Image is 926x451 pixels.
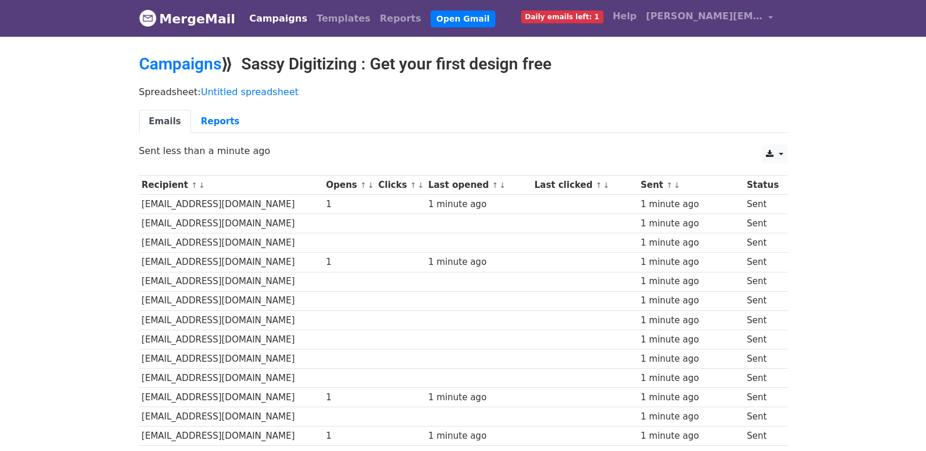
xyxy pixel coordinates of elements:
[638,176,744,195] th: Sent
[312,7,375,30] a: Templates
[640,410,741,424] div: 1 minute ago
[640,314,741,327] div: 1 minute ago
[191,181,197,190] a: ↑
[744,291,781,310] td: Sent
[139,349,324,368] td: [EMAIL_ADDRESS][DOMAIN_NAME]
[640,352,741,366] div: 1 minute ago
[326,256,373,269] div: 1
[139,330,324,349] td: [EMAIL_ADDRESS][DOMAIN_NAME]
[744,310,781,330] td: Sent
[139,388,324,407] td: [EMAIL_ADDRESS][DOMAIN_NAME]
[139,253,324,272] td: [EMAIL_ADDRESS][DOMAIN_NAME]
[375,7,426,30] a: Reports
[139,6,235,31] a: MergeMail
[139,233,324,253] td: [EMAIL_ADDRESS][DOMAIN_NAME]
[418,181,424,190] a: ↓
[139,54,221,74] a: Campaigns
[139,9,157,27] img: MergeMail logo
[245,7,312,30] a: Campaigns
[360,181,367,190] a: ↑
[139,426,324,446] td: [EMAIL_ADDRESS][DOMAIN_NAME]
[323,176,376,195] th: Opens
[139,407,324,426] td: [EMAIL_ADDRESS][DOMAIN_NAME]
[410,181,417,190] a: ↑
[641,5,778,32] a: [PERSON_NAME][EMAIL_ADDRESS][DOMAIN_NAME]
[640,275,741,288] div: 1 minute ago
[516,5,608,28] a: Daily emails left: 1
[640,372,741,385] div: 1 minute ago
[139,195,324,214] td: [EMAIL_ADDRESS][DOMAIN_NAME]
[521,11,604,23] span: Daily emails left: 1
[139,272,324,291] td: [EMAIL_ADDRESS][DOMAIN_NAME]
[674,181,680,190] a: ↓
[640,256,741,269] div: 1 minute ago
[139,214,324,233] td: [EMAIL_ADDRESS][DOMAIN_NAME]
[326,198,373,211] div: 1
[744,369,781,388] td: Sent
[596,181,602,190] a: ↑
[139,145,788,157] p: Sent less than a minute ago
[744,388,781,407] td: Sent
[646,9,763,23] span: [PERSON_NAME][EMAIL_ADDRESS][DOMAIN_NAME]
[428,429,529,443] div: 1 minute ago
[640,198,741,211] div: 1 minute ago
[744,330,781,349] td: Sent
[431,11,495,27] a: Open Gmail
[139,291,324,310] td: [EMAIL_ADDRESS][DOMAIN_NAME]
[640,429,741,443] div: 1 minute ago
[744,195,781,214] td: Sent
[744,233,781,253] td: Sent
[492,181,498,190] a: ↑
[744,253,781,272] td: Sent
[640,294,741,307] div: 1 minute ago
[139,176,324,195] th: Recipient
[367,181,374,190] a: ↓
[608,5,641,28] a: Help
[744,426,781,446] td: Sent
[139,110,191,134] a: Emails
[744,272,781,291] td: Sent
[667,181,673,190] a: ↑
[532,176,638,195] th: Last clicked
[640,217,741,230] div: 1 minute ago
[139,54,788,74] h2: ⟫ Sassy Digitizing : Get your first design free
[640,333,741,347] div: 1 minute ago
[201,86,299,97] a: Untitled spreadsheet
[191,110,249,134] a: Reports
[640,391,741,404] div: 1 minute ago
[425,176,532,195] th: Last opened
[744,349,781,368] td: Sent
[744,407,781,426] td: Sent
[428,391,529,404] div: 1 minute ago
[199,181,205,190] a: ↓
[603,181,609,190] a: ↓
[326,391,373,404] div: 1
[139,369,324,388] td: [EMAIL_ADDRESS][DOMAIN_NAME]
[326,429,373,443] div: 1
[744,214,781,233] td: Sent
[428,198,529,211] div: 1 minute ago
[868,395,926,451] iframe: Chat Widget
[428,256,529,269] div: 1 minute ago
[640,236,741,250] div: 1 minute ago
[139,86,788,98] p: Spreadsheet:
[500,181,506,190] a: ↓
[376,176,425,195] th: Clicks
[139,310,324,330] td: [EMAIL_ADDRESS][DOMAIN_NAME]
[744,176,781,195] th: Status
